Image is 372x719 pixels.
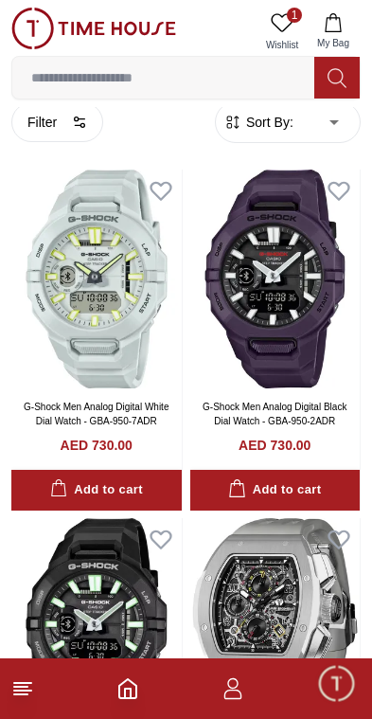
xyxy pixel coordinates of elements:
h4: AED 730.00 [61,436,133,455]
span: Sort By: [242,113,293,132]
div: Add to cart [228,479,321,501]
a: G-Shock Men Analog Digital Black Dial Watch - GBA-950-2ADR [203,402,346,426]
img: G-Shock Men Analog Digital White Dial Watch - GBA-950-7ADR [11,170,182,388]
span: Wishlist [258,38,306,52]
span: My Bag [310,36,357,50]
span: 1 [287,8,302,23]
h4: AED 730.00 [239,436,310,455]
img: ... [11,8,176,49]
div: Chat Widget [316,663,358,705]
button: Filter [11,102,103,142]
div: Add to cart [50,479,143,501]
a: Home [116,677,139,700]
a: 1Wishlist [258,8,306,56]
button: Add to cart [190,470,361,511]
button: My Bag [306,8,361,56]
img: G-Shock Men Analog Digital Black Dial Watch - GBA-950-2ADR [190,170,361,388]
button: Add to cart [11,470,182,511]
a: G-Shock Men Analog Digital White Dial Watch - GBA-950-7ADR [24,402,168,426]
button: Sort By: [223,113,293,132]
